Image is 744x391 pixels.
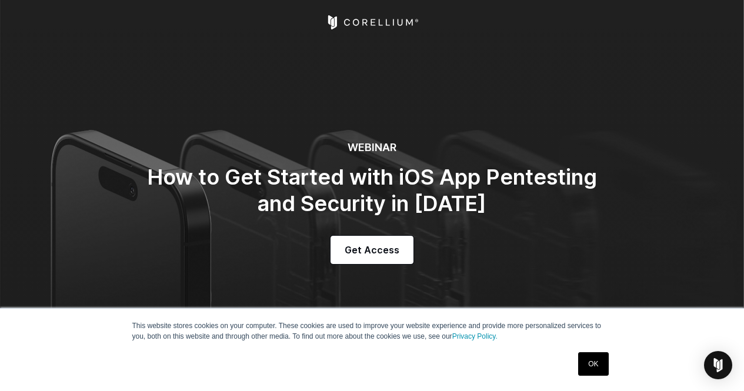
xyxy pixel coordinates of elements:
span: Get Access [345,243,399,257]
a: Privacy Policy. [452,332,498,340]
div: Open Intercom Messenger [704,351,732,379]
a: Corellium Home [325,15,419,29]
p: This website stores cookies on your computer. These cookies are used to improve your website expe... [132,320,612,342]
a: OK [578,352,608,376]
h6: WEBINAR [137,141,608,155]
a: Get Access [331,236,413,264]
h2: How to Get Started with iOS App Pentesting and Security in [DATE] [137,164,608,217]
